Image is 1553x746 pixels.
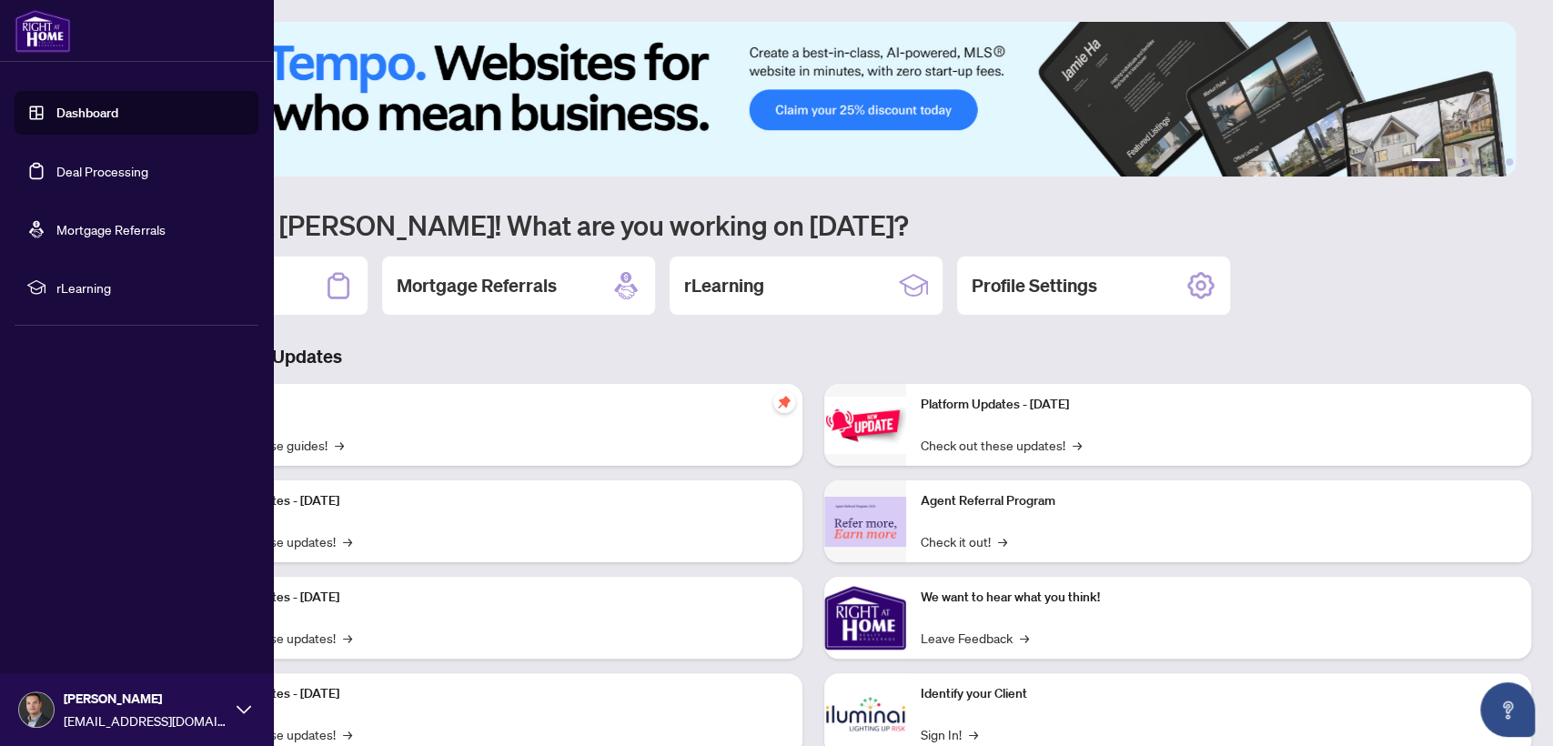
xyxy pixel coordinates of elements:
[343,531,352,551] span: →
[64,711,227,731] span: [EMAIL_ADDRESS][DOMAIN_NAME]
[921,435,1082,455] a: Check out these updates!→
[191,491,788,511] p: Platform Updates - [DATE]
[95,207,1531,242] h1: Welcome back [PERSON_NAME]! What are you working on [DATE]?
[921,724,978,744] a: Sign In!→
[335,435,344,455] span: →
[921,684,1518,704] p: Identify your Client
[95,22,1516,176] img: Slide 0
[921,491,1518,511] p: Agent Referral Program
[824,577,906,659] img: We want to hear what you think!
[1480,682,1535,737] button: Open asap
[921,628,1029,648] a: Leave Feedback→
[56,105,118,121] a: Dashboard
[15,9,71,53] img: logo
[969,724,978,744] span: →
[773,391,795,413] span: pushpin
[56,221,166,237] a: Mortgage Referrals
[921,531,1007,551] a: Check it out!→
[921,588,1518,608] p: We want to hear what you think!
[64,689,227,709] span: [PERSON_NAME]
[1411,158,1440,166] button: 1
[56,163,148,179] a: Deal Processing
[972,273,1097,298] h2: Profile Settings
[191,395,788,415] p: Self-Help
[824,397,906,454] img: Platform Updates - June 23, 2025
[397,273,557,298] h2: Mortgage Referrals
[1462,158,1469,166] button: 3
[1491,158,1498,166] button: 5
[1073,435,1082,455] span: →
[56,277,246,297] span: rLearning
[1447,158,1455,166] button: 2
[191,588,788,608] p: Platform Updates - [DATE]
[824,497,906,547] img: Agent Referral Program
[343,628,352,648] span: →
[684,273,764,298] h2: rLearning
[1477,158,1484,166] button: 4
[921,395,1518,415] p: Platform Updates - [DATE]
[1020,628,1029,648] span: →
[1506,158,1513,166] button: 6
[343,724,352,744] span: →
[19,692,54,727] img: Profile Icon
[998,531,1007,551] span: →
[191,684,788,704] p: Platform Updates - [DATE]
[95,344,1531,369] h3: Brokerage & Industry Updates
